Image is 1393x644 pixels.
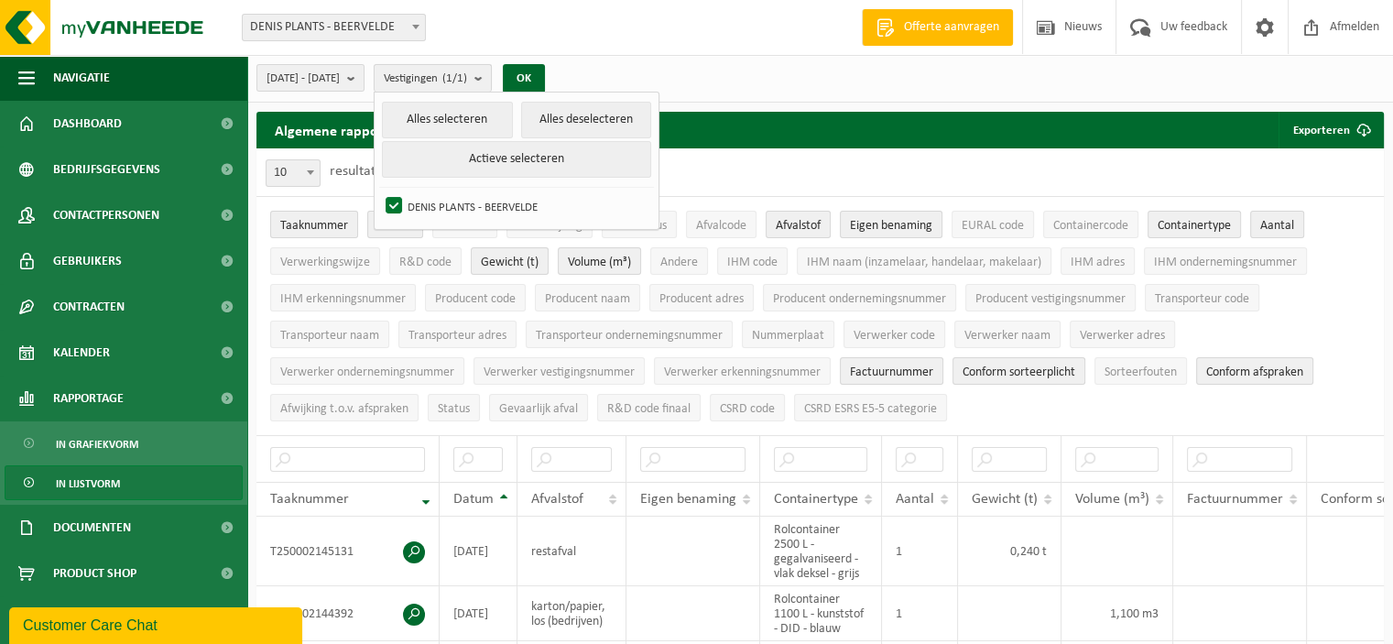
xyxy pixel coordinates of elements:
span: R&D code [399,256,452,269]
button: AfvalcodeAfvalcode: Activate to sort [686,211,756,238]
span: Factuurnummer [1187,492,1283,507]
button: IHM codeIHM code: Activate to sort [717,247,788,275]
button: AfvalstofAfvalstof: Activate to sort [766,211,831,238]
span: Afvalstof [776,219,821,233]
span: Nummerplaat [752,329,824,343]
button: IHM erkenningsnummerIHM erkenningsnummer: Activate to sort [270,284,416,311]
td: 1 [882,517,958,586]
h2: Algemene rapportering [256,112,440,148]
span: 10 [267,160,320,186]
td: T250002144392 [256,586,440,641]
button: Alles selecteren [382,102,513,138]
span: IHM ondernemingsnummer [1154,256,1297,269]
button: Verwerker naamVerwerker naam: Activate to sort [954,321,1061,348]
span: IHM erkenningsnummer [280,292,406,306]
button: R&D code finaalR&amp;D code finaal: Activate to sort [597,394,701,421]
button: [DATE] - [DATE] [256,64,365,92]
span: Afwijking t.o.v. afspraken [280,402,408,416]
span: EURAL code [962,219,1024,233]
span: Eigen benaming [850,219,932,233]
td: Rolcontainer 1100 L - kunststof - DID - blauw [760,586,882,641]
a: In lijstvorm [5,465,243,500]
span: Producent ondernemingsnummer [773,292,946,306]
button: Exporteren [1279,112,1382,148]
span: R&D code finaal [607,402,691,416]
span: 10 [266,159,321,187]
td: restafval [517,517,626,586]
span: Dashboard [53,101,122,147]
span: Verwerker naam [964,329,1050,343]
button: VerwerkingswijzeVerwerkingswijze: Activate to sort [270,247,380,275]
button: IHM adresIHM adres: Activate to sort [1061,247,1135,275]
button: SorteerfoutenSorteerfouten: Activate to sort [1094,357,1187,385]
span: Producent adres [659,292,744,306]
span: Volume (m³) [568,256,631,269]
span: Transporteur adres [408,329,506,343]
button: Verwerker vestigingsnummerVerwerker vestigingsnummer: Activate to sort [473,357,645,385]
button: Conform sorteerplicht : Activate to sort [952,357,1085,385]
span: Taaknummer [280,219,348,233]
button: TaaknummerTaaknummer: Activate to remove sorting [270,211,358,238]
span: Acceptatievoorwaarden [53,596,201,642]
iframe: chat widget [9,604,306,644]
span: Product Shop [53,551,136,596]
span: DENIS PLANTS - BEERVELDE [243,15,425,40]
td: 0,240 t [958,517,1061,586]
span: Containertype [1158,219,1231,233]
label: resultaten weergeven [330,164,460,179]
span: Offerte aanvragen [899,18,1004,37]
span: In lijstvorm [56,466,120,501]
button: Verwerker erkenningsnummerVerwerker erkenningsnummer: Activate to sort [654,357,831,385]
button: Eigen benamingEigen benaming: Activate to sort [840,211,942,238]
button: Vestigingen(1/1) [374,64,492,92]
span: [DATE] - [DATE] [267,65,340,93]
button: Transporteur ondernemingsnummerTransporteur ondernemingsnummer : Activate to sort [526,321,733,348]
button: Producent adresProducent adres: Activate to sort [649,284,754,311]
button: Verwerker adresVerwerker adres: Activate to sort [1070,321,1175,348]
button: Conform afspraken : Activate to sort [1196,357,1313,385]
button: Producent codeProducent code: Activate to sort [425,284,526,311]
button: AndereAndere: Activate to sort [650,247,708,275]
count: (1/1) [442,72,467,84]
span: IHM adres [1071,256,1125,269]
span: Conform sorteerplicht [963,366,1075,379]
button: IHM naam (inzamelaar, handelaar, makelaar)IHM naam (inzamelaar, handelaar, makelaar): Activate to... [797,247,1051,275]
span: Contactpersonen [53,192,159,238]
button: ContainercodeContainercode: Activate to sort [1043,211,1138,238]
span: Containertype [774,492,858,507]
span: Conform afspraken [1206,366,1303,379]
span: Transporteur ondernemingsnummer [536,329,723,343]
span: Containercode [1053,219,1128,233]
button: DatumDatum: Activate to sort [367,211,423,238]
span: CSRD ESRS E5-5 categorie [804,402,937,416]
a: In grafiekvorm [5,426,243,461]
button: NummerplaatNummerplaat: Activate to sort [742,321,834,348]
span: Navigatie [53,55,110,101]
span: In grafiekvorm [56,427,138,462]
button: FactuurnummerFactuurnummer: Activate to sort [840,357,943,385]
span: Verwerker code [854,329,935,343]
button: Transporteur codeTransporteur code: Activate to sort [1145,284,1259,311]
td: karton/papier, los (bedrijven) [517,586,626,641]
span: Gewicht (t) [972,492,1038,507]
td: 1,100 m3 [1061,586,1173,641]
span: Datum [453,492,494,507]
button: EURAL codeEURAL code: Activate to sort [952,211,1034,238]
span: Bedrijfsgegevens [53,147,160,192]
span: DENIS PLANTS - BEERVELDE [242,14,426,41]
span: Eigen benaming [640,492,736,507]
button: Transporteur adresTransporteur adres: Activate to sort [398,321,517,348]
button: Verwerker ondernemingsnummerVerwerker ondernemingsnummer: Activate to sort [270,357,464,385]
span: Transporteur code [1155,292,1249,306]
span: IHM code [727,256,778,269]
button: AantalAantal: Activate to sort [1250,211,1304,238]
label: DENIS PLANTS - BEERVELDE [382,192,651,220]
span: IHM naam (inzamelaar, handelaar, makelaar) [807,256,1041,269]
span: Verwerker vestigingsnummer [484,366,635,379]
span: Aantal [896,492,934,507]
button: Verwerker codeVerwerker code: Activate to sort [843,321,945,348]
button: Volume (m³)Volume (m³): Activate to sort [558,247,641,275]
span: Verwerker adres [1080,329,1165,343]
span: Gebruikers [53,238,122,284]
